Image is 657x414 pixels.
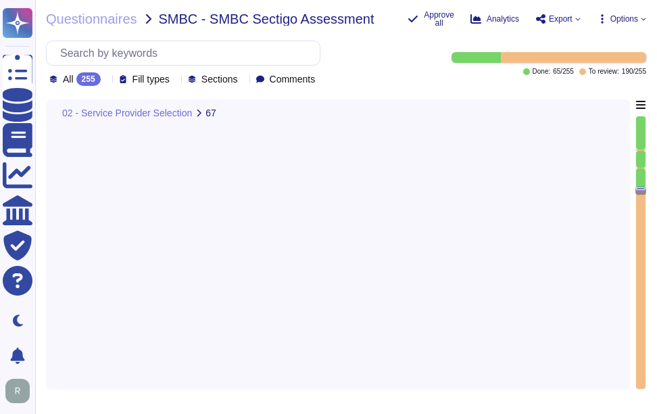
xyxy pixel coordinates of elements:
span: Fill types [132,74,170,84]
span: Export [549,15,573,23]
span: 190 / 255 [622,68,646,75]
button: Approve all [408,11,454,27]
span: Approve all [424,11,454,27]
input: Search by keywords [53,41,320,65]
span: 02 - Service Provider Selection [62,108,192,118]
span: Sections [201,74,238,84]
span: Analytics [487,15,519,23]
button: Analytics [470,14,519,24]
span: Questionnaires [46,12,137,26]
span: Done: [533,68,551,75]
span: To review: [589,68,619,75]
span: SMBC - SMBC Sectigo Assessment [159,12,374,26]
div: 255 [76,72,101,86]
span: 65 / 255 [553,68,574,75]
span: All [63,74,74,84]
span: Options [610,15,638,23]
span: 67 [205,108,216,118]
span: Comments [270,74,316,84]
img: user [5,379,30,403]
button: user [3,376,39,406]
